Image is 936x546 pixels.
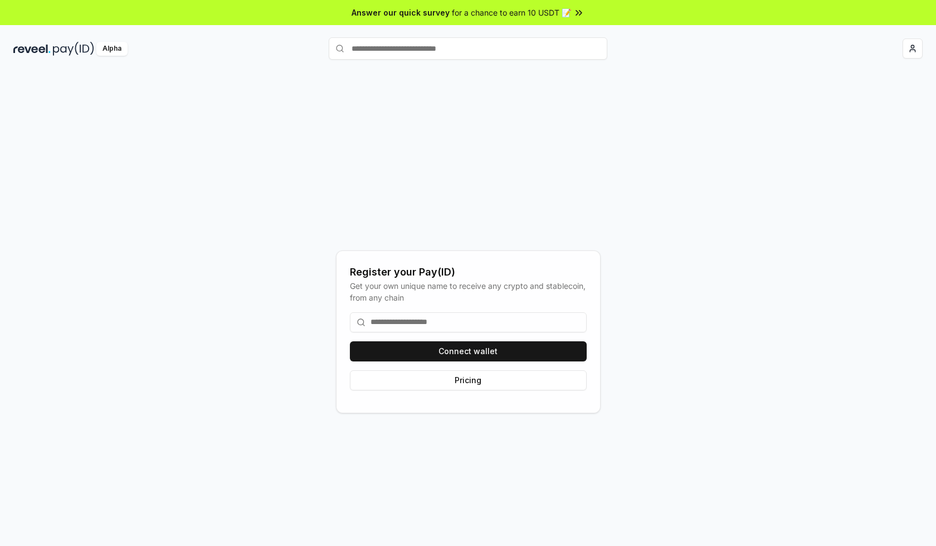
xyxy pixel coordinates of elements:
[96,42,128,56] div: Alpha
[13,42,51,56] img: reveel_dark
[53,42,94,56] img: pay_id
[452,7,571,18] span: for a chance to earn 10 USDT 📝
[350,341,587,361] button: Connect wallet
[350,280,587,303] div: Get your own unique name to receive any crypto and stablecoin, from any chain
[352,7,450,18] span: Answer our quick survey
[350,264,587,280] div: Register your Pay(ID)
[350,370,587,390] button: Pricing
